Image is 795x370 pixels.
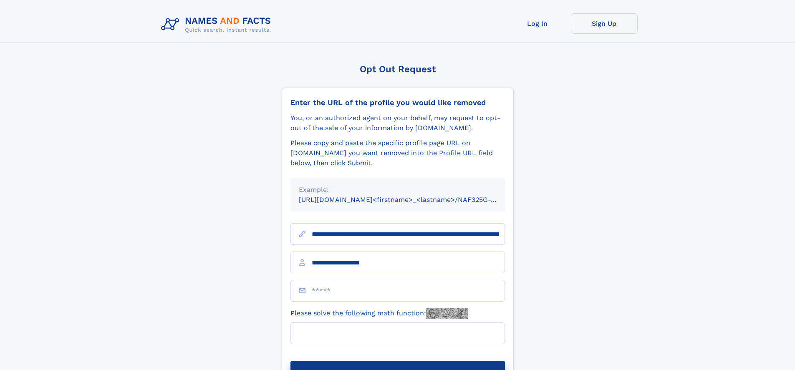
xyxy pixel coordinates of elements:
[571,13,638,34] a: Sign Up
[504,13,571,34] a: Log In
[158,13,278,36] img: Logo Names and Facts
[290,98,505,107] div: Enter the URL of the profile you would like removed
[299,196,521,204] small: [URL][DOMAIN_NAME]<firstname>_<lastname>/NAF325G-xxxxxxxx
[282,64,514,74] div: Opt Out Request
[290,113,505,133] div: You, or an authorized agent on your behalf, may request to opt-out of the sale of your informatio...
[290,138,505,168] div: Please copy and paste the specific profile page URL on [DOMAIN_NAME] you want removed into the Pr...
[290,308,468,319] label: Please solve the following math function:
[299,185,497,195] div: Example:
